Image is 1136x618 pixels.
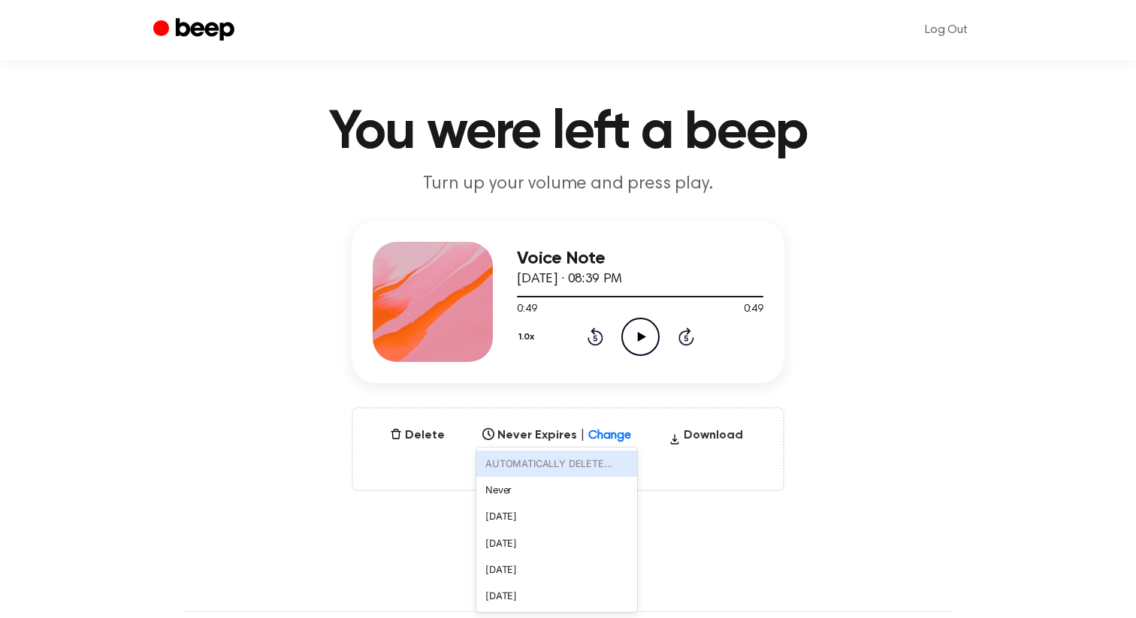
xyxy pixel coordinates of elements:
a: Log Out [910,12,983,48]
span: [DATE] · 08:39 PM [517,273,622,286]
span: 0:49 [744,302,763,318]
div: [DATE] [476,556,637,583]
button: Delete [384,427,451,445]
div: [DATE] [476,583,637,609]
a: Beep [153,16,238,45]
div: Never [476,477,637,503]
h1: You were left a beep [183,106,953,160]
button: Download [663,427,749,451]
span: 0:49 [517,302,536,318]
button: 1.0x [517,324,540,350]
div: [DATE] [476,503,637,529]
h3: Voice Note [517,249,763,269]
div: AUTOMATICALLY DELETE... [476,451,637,477]
p: Turn up your volume and press play. [279,172,857,197]
span: Only visible to you [371,457,765,472]
div: [DATE] [476,530,637,556]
